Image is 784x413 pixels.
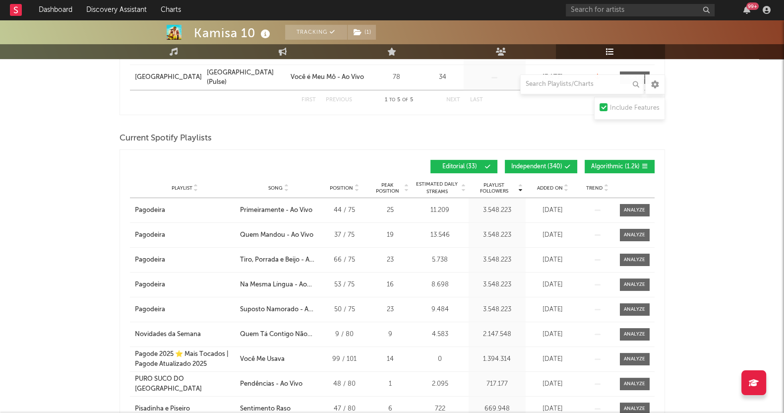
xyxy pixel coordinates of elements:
[135,280,235,290] a: Pagodeira
[135,349,235,369] a: Pagode 2025 ⭐ Mais Tocados | Pagode Atualizado 2025
[372,305,409,315] div: 23
[240,305,317,315] div: Suposto Namorado - Ao Vivo
[240,230,313,240] div: Quem Mandou - Ao Vivo
[135,330,201,340] div: Novidades da Semana
[414,379,466,389] div: 2.095
[746,2,759,10] div: 99 +
[585,160,655,173] button: Algorithmic(1.2k)
[470,97,483,103] button: Last
[322,206,367,215] div: 44 / 75
[348,25,376,40] button: (1)
[322,280,367,290] div: 53 / 75
[374,72,419,82] div: 78
[528,255,578,265] div: [DATE]
[414,330,466,340] div: 4.583
[511,164,562,170] span: Independent ( 340 )
[471,182,517,194] span: Playlist Followers
[135,255,235,265] a: Pagodeira
[402,98,408,102] span: of
[414,255,466,265] div: 5.738
[520,74,644,94] input: Search Playlists/Charts
[372,230,409,240] div: 19
[372,255,409,265] div: 23
[528,206,578,215] div: [DATE]
[471,354,523,364] div: 1.394.314
[389,98,395,102] span: to
[414,206,466,215] div: 11.209
[528,72,578,82] div: [DATE]
[135,206,165,215] div: Pagodeira
[291,72,364,82] div: Você é Meu Mô - Ao Vivo
[528,354,578,364] div: [DATE]
[528,330,578,340] div: [DATE]
[372,182,403,194] span: Peak Position
[326,97,352,103] button: Previous
[135,305,235,315] a: Pagodeira
[172,185,192,191] span: Playlist
[135,305,165,315] div: Pagodeira
[322,354,367,364] div: 99 / 101
[302,97,316,103] button: First
[120,133,212,144] span: Current Spotify Playlists
[414,230,466,240] div: 13.546
[414,280,466,290] div: 8.698
[322,255,367,265] div: 66 / 75
[285,25,347,40] button: Tracking
[135,280,165,290] div: Pagodeira
[471,280,523,290] div: 3.548.223
[135,230,165,240] div: Pagodeira
[322,305,367,315] div: 50 / 75
[528,280,578,290] div: [DATE]
[240,354,285,364] div: Você Me Usava
[240,330,317,340] div: Quem Tá Contigo Não Dorme - Ao Vivo
[322,230,367,240] div: 37 / 75
[135,72,202,82] a: [GEOGRAPHIC_DATA]
[610,102,660,114] div: Include Features
[322,330,367,340] div: 9 / 80
[268,185,283,191] span: Song
[528,379,578,389] div: [DATE]
[240,255,317,265] div: Tiro, Porrada e Beijo - Ao Vivo
[372,206,409,215] div: 25
[528,230,578,240] div: [DATE]
[471,255,523,265] div: 3.548.223
[135,255,165,265] div: Pagodeira
[471,230,523,240] div: 3.548.223
[240,206,312,215] div: Primeiramente - Ao Vivo
[372,354,409,364] div: 14
[372,330,409,340] div: 9
[471,305,523,315] div: 3.548.223
[414,181,460,196] span: Estimated Daily Streams
[414,354,466,364] div: 0
[591,164,640,170] span: Algorithmic ( 1.2k )
[414,305,466,315] div: 9.484
[537,185,563,191] span: Added On
[207,68,286,87] a: [GEOGRAPHIC_DATA] (Pulse)
[471,379,523,389] div: 717.177
[424,72,461,82] div: 34
[135,374,235,394] a: PURO SUCO DO [GEOGRAPHIC_DATA]
[240,280,317,290] div: Na Mesma Língua - Ao Vivo
[430,160,497,173] button: Editorial(33)
[322,379,367,389] div: 48 / 80
[135,330,235,340] a: Novidades da Semana
[194,25,273,41] div: Kamisa 10
[586,185,603,191] span: Trend
[135,230,235,240] a: Pagodeira
[743,6,750,14] button: 99+
[135,206,235,215] a: Pagodeira
[566,4,715,16] input: Search for artists
[372,379,409,389] div: 1
[471,330,523,340] div: 2.147.548
[240,379,302,389] div: Pendências - Ao Vivo
[347,25,376,40] span: ( 1 )
[446,97,460,103] button: Next
[330,185,353,191] span: Position
[372,280,409,290] div: 16
[372,94,426,106] div: 1 5 5
[505,160,577,173] button: Independent(340)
